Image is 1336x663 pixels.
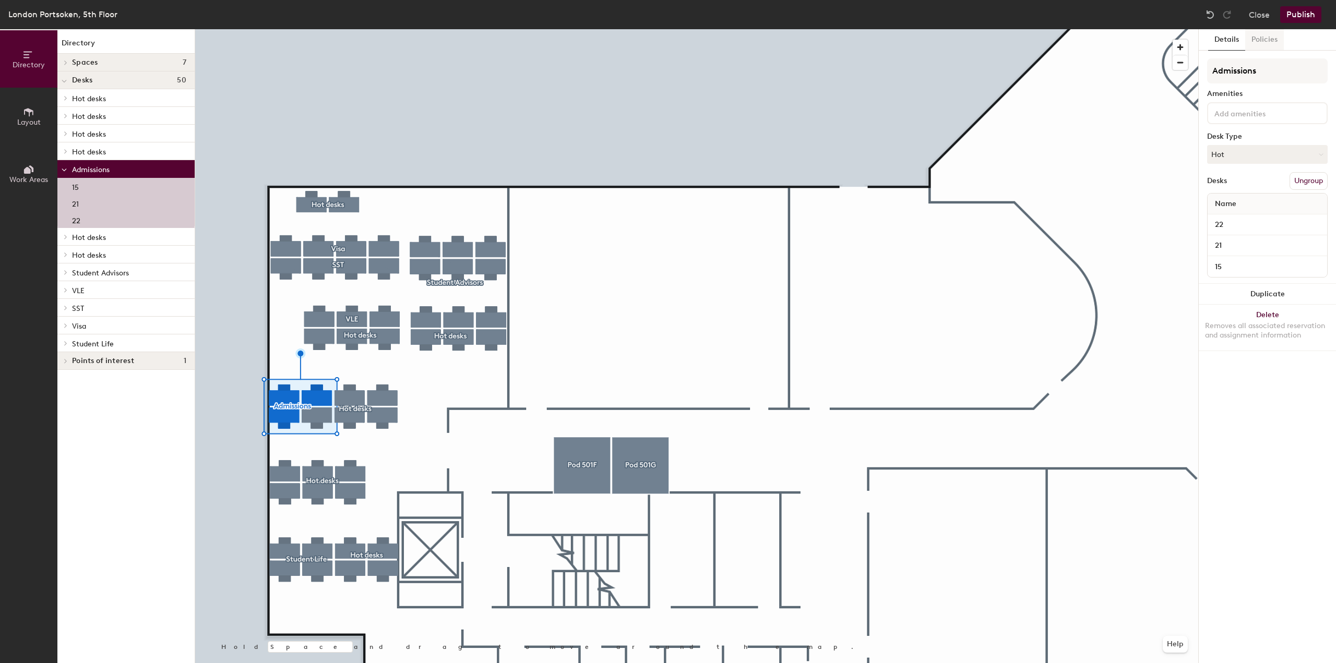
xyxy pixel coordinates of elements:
[13,61,45,69] span: Directory
[1207,132,1328,141] div: Desk Type
[57,38,195,54] h1: Directory
[1163,636,1188,653] button: Help
[72,76,92,85] span: Desks
[72,286,85,295] span: VLE
[72,322,86,331] span: Visa
[1207,90,1328,98] div: Amenities
[72,148,106,156] span: Hot desks
[1210,218,1325,232] input: Unnamed desk
[8,8,117,21] div: London Portsoken, 5th Floor
[1210,238,1325,253] input: Unnamed desk
[1249,6,1270,23] button: Close
[1280,6,1321,23] button: Publish
[1212,106,1306,119] input: Add amenities
[1205,9,1215,20] img: Undo
[72,251,106,260] span: Hot desks
[1208,29,1245,51] button: Details
[72,304,84,313] span: SST
[1290,172,1328,190] button: Ungroup
[1210,259,1325,274] input: Unnamed desk
[17,118,41,127] span: Layout
[1222,9,1232,20] img: Redo
[1199,284,1336,305] button: Duplicate
[72,112,106,121] span: Hot desks
[72,58,98,67] span: Spaces
[72,94,106,103] span: Hot desks
[1210,195,1242,213] span: Name
[184,357,186,365] span: 1
[72,180,79,192] p: 15
[1207,177,1227,185] div: Desks
[72,340,114,348] span: Student Life
[1205,321,1330,340] div: Removes all associated reservation and assignment information
[72,269,129,278] span: Student Advisors
[72,357,134,365] span: Points of interest
[1199,305,1336,351] button: DeleteRemoves all associated reservation and assignment information
[72,165,110,174] span: Admissions
[72,130,106,139] span: Hot desks
[177,76,186,85] span: 50
[72,213,80,225] p: 22
[1207,145,1328,164] button: Hot
[1245,29,1284,51] button: Policies
[183,58,186,67] span: 7
[9,175,48,184] span: Work Areas
[72,233,106,242] span: Hot desks
[72,197,79,209] p: 21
